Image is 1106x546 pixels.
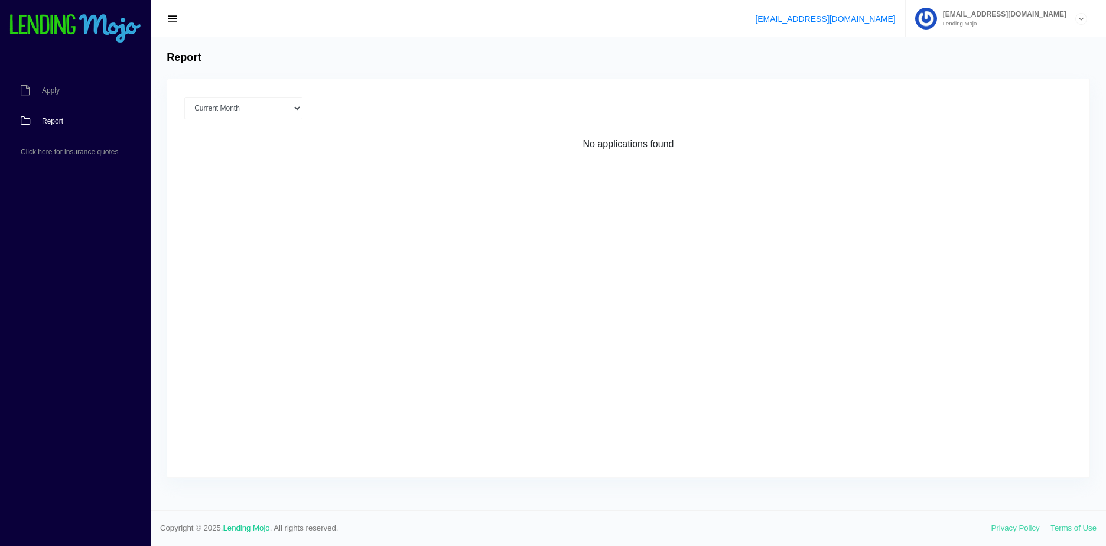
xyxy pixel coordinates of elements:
span: [EMAIL_ADDRESS][DOMAIN_NAME] [937,11,1066,18]
img: Profile image [915,8,937,30]
div: No applications found [184,137,1072,151]
a: Lending Mojo [223,524,270,532]
a: Terms of Use [1050,524,1097,532]
span: Apply [42,87,60,94]
a: Privacy Policy [991,524,1040,532]
a: [EMAIL_ADDRESS][DOMAIN_NAME] [755,14,895,24]
span: Click here for insurance quotes [21,148,118,155]
small: Lending Mojo [937,21,1066,27]
span: Report [42,118,63,125]
h4: Report [167,51,201,64]
span: Copyright © 2025. . All rights reserved. [160,522,991,534]
img: logo-small.png [9,14,142,44]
